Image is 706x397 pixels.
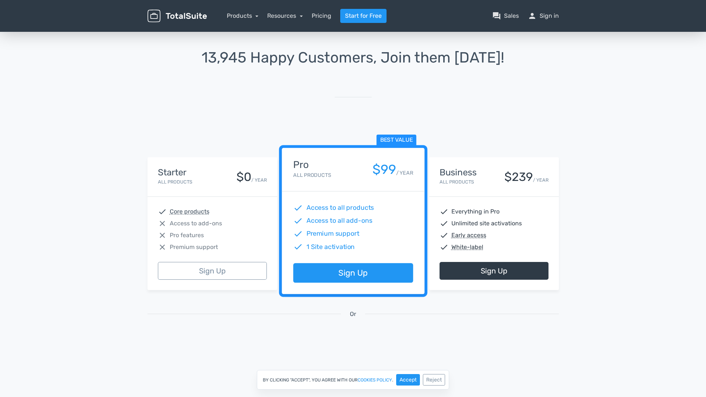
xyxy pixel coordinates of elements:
h4: Pro [293,159,331,170]
button: Accept [396,374,420,386]
span: Premium support [170,243,218,252]
a: Pricing [312,11,331,20]
a: Sign Up [440,262,548,280]
small: / YEAR [251,176,267,184]
abbr: Early access [451,231,486,240]
a: Sign Up [293,263,413,283]
h4: Starter [158,168,192,177]
span: Access to all products [306,203,374,213]
span: check [293,203,303,213]
div: $99 [372,162,396,177]
span: 1 Site activation [306,242,355,252]
a: Sign Up [158,262,267,280]
a: Products [227,12,259,19]
a: personSign in [528,11,559,20]
span: person [528,11,537,20]
a: question_answerSales [492,11,519,20]
span: check [293,229,303,239]
h4: Business [440,168,477,177]
div: By clicking "Accept", you agree with our . [257,370,449,390]
a: Resources [267,12,303,19]
span: check [440,243,448,252]
h1: 13,945 Happy Customers, Join them [DATE]! [148,50,559,66]
span: close [158,243,167,252]
span: close [158,219,167,228]
small: All Products [440,179,474,185]
small: / YEAR [533,176,548,184]
span: Access to add-ons [170,219,222,228]
abbr: Core products [170,207,209,216]
span: Access to all add-ons [306,216,372,226]
span: Pro features [170,231,204,240]
a: cookies policy [358,378,392,382]
span: check [158,207,167,216]
span: Best value [376,135,416,146]
span: check [293,216,303,226]
span: check [440,219,448,228]
abbr: White-label [451,243,483,252]
span: Unlimited site activations [451,219,522,228]
button: Reject [423,374,445,386]
span: check [440,207,448,216]
span: Everything in Pro [451,207,500,216]
div: $239 [504,171,533,184]
a: Start for Free [340,9,387,23]
span: Premium support [306,229,359,239]
small: / YEAR [396,169,413,177]
span: check [293,242,303,252]
small: All Products [158,179,192,185]
span: check [440,231,448,240]
span: close [158,231,167,240]
span: question_answer [492,11,501,20]
img: TotalSuite for WordPress [148,10,207,23]
span: Or [350,310,356,319]
small: All Products [293,172,331,178]
div: $0 [236,171,251,184]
